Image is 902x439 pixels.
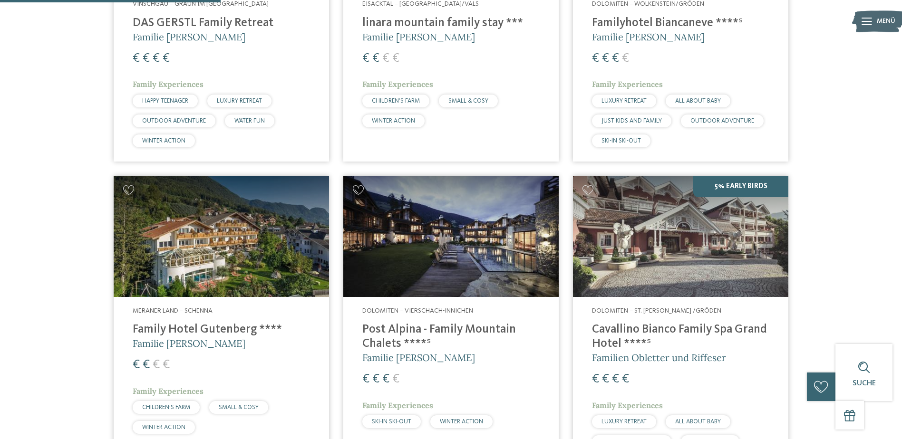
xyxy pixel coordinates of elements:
span: Dolomiten – St. [PERSON_NAME] /Gröden [592,307,721,314]
span: Familie [PERSON_NAME] [133,31,245,43]
span: WATER FUN [234,118,265,124]
span: € [392,52,399,65]
img: Post Alpina - Family Mountain Chalets ****ˢ [343,176,559,297]
span: € [602,52,609,65]
img: Family Hotel Gutenberg **** [114,176,329,297]
span: Familie [PERSON_NAME] [133,337,245,349]
span: € [143,52,150,65]
span: Vinschgau – Graun im [GEOGRAPHIC_DATA] [133,0,269,7]
span: € [362,52,369,65]
span: € [382,52,389,65]
span: WINTER ACTION [142,138,185,144]
h4: Family Hotel Gutenberg **** [133,323,310,337]
span: Suche [853,380,876,387]
span: CHILDREN’S FARM [372,98,420,104]
span: Family Experiences [362,401,433,410]
span: SMALL & COSY [448,98,488,104]
span: Familien Obletter und Riffeser [592,352,726,363]
span: LUXURY RETREAT [217,98,262,104]
span: Familie [PERSON_NAME] [362,352,475,363]
span: € [602,373,609,385]
span: € [372,52,379,65]
span: Dolomiten – Wolkenstein/Gröden [592,0,704,7]
h4: Post Alpina - Family Mountain Chalets ****ˢ [362,323,540,351]
span: € [153,52,160,65]
h4: linara mountain family stay *** [362,16,540,30]
span: Family Experiences [592,79,663,89]
span: € [153,359,160,371]
span: € [133,359,140,371]
span: Familie [PERSON_NAME] [362,31,475,43]
span: HAPPY TEENAGER [142,98,188,104]
span: Familie [PERSON_NAME] [592,31,705,43]
h4: Familyhotel Biancaneve ****ˢ [592,16,769,30]
span: € [372,373,379,385]
span: LUXURY RETREAT [601,419,647,425]
span: OUTDOOR ADVENTURE [690,118,754,124]
span: € [622,373,629,385]
h4: Cavallino Bianco Family Spa Grand Hotel ****ˢ [592,323,769,351]
span: Family Experiences [592,401,663,410]
span: Eisacktal – [GEOGRAPHIC_DATA]/Vals [362,0,479,7]
span: € [592,373,599,385]
span: € [163,359,170,371]
span: CHILDREN’S FARM [142,404,190,410]
span: SMALL & COSY [219,404,259,410]
span: € [382,373,389,385]
span: SKI-IN SKI-OUT [601,138,641,144]
span: € [143,359,150,371]
span: SKI-IN SKI-OUT [372,419,411,425]
span: € [612,373,619,385]
span: Family Experiences [133,79,204,89]
span: ALL ABOUT BABY [675,419,721,425]
span: € [133,52,140,65]
span: Meraner Land – Schenna [133,307,213,314]
span: Family Experiences [133,386,204,396]
h4: DAS GERSTL Family Retreat [133,16,310,30]
span: ALL ABOUT BABY [675,98,721,104]
span: € [163,52,170,65]
span: JUST KIDS AND FAMILY [601,118,662,124]
span: € [362,373,369,385]
span: € [592,52,599,65]
span: WINTER ACTION [440,419,483,425]
img: Family Spa Grand Hotel Cavallino Bianco ****ˢ [573,176,788,297]
span: OUTDOOR ADVENTURE [142,118,206,124]
span: € [612,52,619,65]
span: WINTER ACTION [372,118,415,124]
span: Dolomiten – Vierschach-Innichen [362,307,473,314]
span: LUXURY RETREAT [601,98,647,104]
span: Family Experiences [362,79,433,89]
span: WINTER ACTION [142,424,185,430]
span: € [622,52,629,65]
span: € [392,373,399,385]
